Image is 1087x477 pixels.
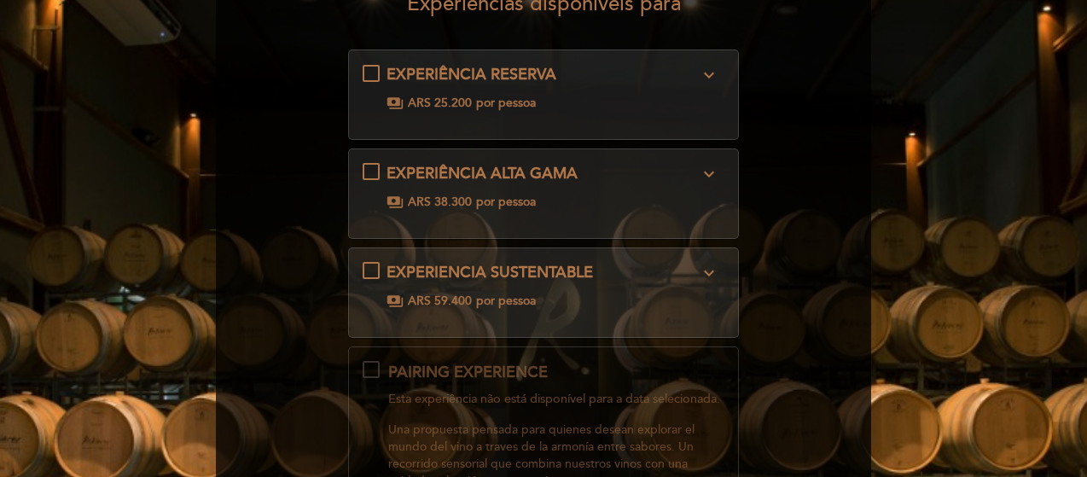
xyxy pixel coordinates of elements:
span: payments [387,95,404,112]
span: payments [387,194,404,211]
span: por pessoa [476,95,536,112]
i: expand_more [699,263,719,283]
div: PAIRING EXPERIENCE [388,362,724,384]
md-checkbox: EXPERIÊNCIA ALTA GAMA expand_more Compartilhamos os detalhes da produção e degustamos nossos vinh... [363,163,725,211]
span: payments [387,293,404,310]
span: ARS 59.400 [408,293,472,310]
span: ARS 38.300 [408,194,472,211]
i: expand_more [699,65,719,85]
span: EXPERIENCIA SUSTENTABLE [387,263,593,282]
div: Esta experiência não está disponível para a data selecionada. [388,391,724,409]
button: expand_more [694,64,724,86]
md-checkbox: EXPERIENCIA SUSTENTABLE expand_more A Renacer está comprometida com a sustentabilidade ambiental ... [363,262,725,310]
button: expand_more [694,262,724,284]
span: por pessoa [476,293,536,310]
span: por pessoa [476,194,536,211]
span: ARS 25.200 [408,95,472,112]
md-checkbox: EXPERIÊNCIA RESERVA expand_more Nosso segredo é simples. Uma combinação de três fatores muito val... [363,64,725,112]
button: expand_more [694,163,724,185]
i: expand_more [699,164,719,184]
span: EXPERIÊNCIA ALTA GAMA [387,164,578,183]
span: EXPERIÊNCIA RESERVA [387,65,556,84]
